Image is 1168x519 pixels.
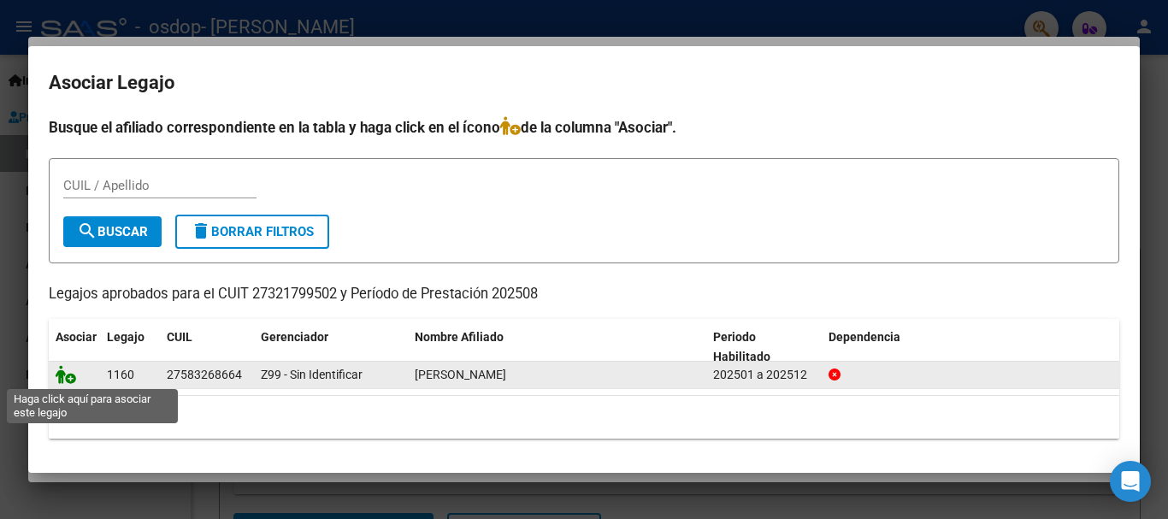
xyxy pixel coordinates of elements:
div: 202501 a 202512 [713,365,815,385]
datatable-header-cell: Asociar [49,319,100,375]
p: Legajos aprobados para el CUIT 27321799502 y Período de Prestación 202508 [49,284,1119,305]
mat-icon: delete [191,221,211,241]
span: CUIL [167,330,192,344]
span: Nombre Afiliado [415,330,504,344]
span: Z99 - Sin Identificar [261,368,363,381]
div: 1 registros [49,396,1119,439]
mat-icon: search [77,221,97,241]
h2: Asociar Legajo [49,67,1119,99]
span: Periodo Habilitado [713,330,770,363]
span: Legajo [107,330,145,344]
span: Borrar Filtros [191,224,314,239]
datatable-header-cell: CUIL [160,319,254,375]
span: Asociar [56,330,97,344]
div: 27583268664 [167,365,242,385]
datatable-header-cell: Legajo [100,319,160,375]
span: Buscar [77,224,148,239]
span: 1160 [107,368,134,381]
div: Open Intercom Messenger [1110,461,1151,502]
span: ZAMPONI ARRUA MAITE [415,368,506,381]
datatable-header-cell: Gerenciador [254,319,408,375]
button: Buscar [63,216,162,247]
button: Borrar Filtros [175,215,329,249]
h4: Busque el afiliado correspondiente en la tabla y haga click en el ícono de la columna "Asociar". [49,116,1119,139]
span: Dependencia [829,330,900,344]
span: Gerenciador [261,330,328,344]
datatable-header-cell: Periodo Habilitado [706,319,822,375]
datatable-header-cell: Nombre Afiliado [408,319,706,375]
datatable-header-cell: Dependencia [822,319,1120,375]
